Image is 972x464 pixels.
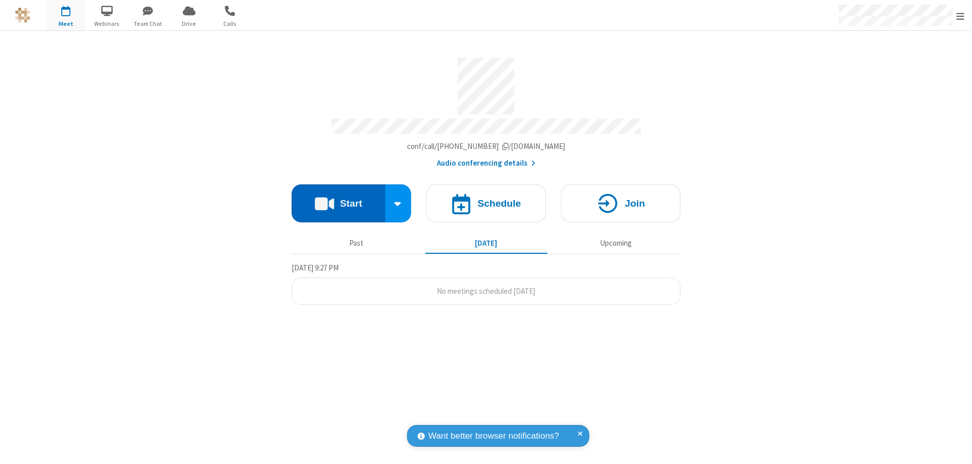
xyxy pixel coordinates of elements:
[292,50,680,169] section: Account details
[561,184,680,222] button: Join
[15,8,30,23] img: QA Selenium DO NOT DELETE OR CHANGE
[477,199,521,208] h4: Schedule
[428,430,559,443] span: Want better browser notifications?
[292,263,339,273] span: [DATE] 9:27 PM
[88,19,126,28] span: Webinars
[129,19,167,28] span: Team Chat
[407,141,565,151] span: Copy my meeting room link
[385,184,412,222] div: Start conference options
[437,158,536,169] button: Audio conferencing details
[437,286,535,296] span: No meetings scheduled [DATE]
[340,199,362,208] h4: Start
[47,19,85,28] span: Meet
[407,141,565,152] button: Copy my meeting room linkCopy my meeting room link
[296,234,418,253] button: Past
[170,19,208,28] span: Drive
[555,234,677,253] button: Upcoming
[625,199,645,208] h4: Join
[426,184,546,222] button: Schedule
[211,19,249,28] span: Calls
[292,262,680,305] section: Today's Meetings
[425,234,547,253] button: [DATE]
[292,184,385,222] button: Start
